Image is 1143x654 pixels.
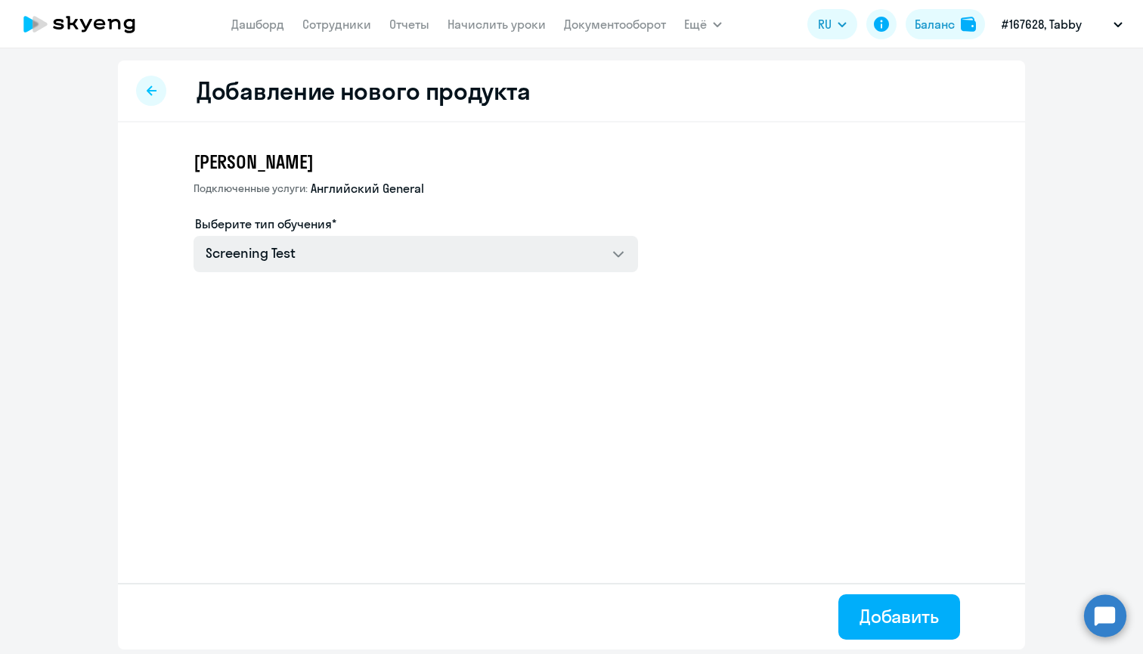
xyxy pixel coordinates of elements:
[860,604,939,628] div: Добавить
[994,6,1130,42] button: #167628, Tabby
[906,9,985,39] button: Балансbalance
[448,17,546,32] a: Начислить уроки
[915,15,955,33] div: Баланс
[564,17,666,32] a: Документооборот
[807,9,857,39] button: RU
[231,17,284,32] a: Дашборд
[684,15,707,33] span: Ещё
[311,180,424,197] span: Английский General
[197,76,530,106] h2: Добавление нового продукта
[194,150,638,174] h3: [PERSON_NAME]
[302,17,371,32] a: Сотрудники
[838,594,960,640] button: Добавить
[195,215,336,233] label: Выберите тип обучения*
[389,17,429,32] a: Отчеты
[684,9,722,39] button: Ещё
[818,15,832,33] span: RU
[194,181,308,195] span: Подключенные услуги:
[961,17,976,32] img: balance
[1002,15,1082,33] p: #167628, Tabby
